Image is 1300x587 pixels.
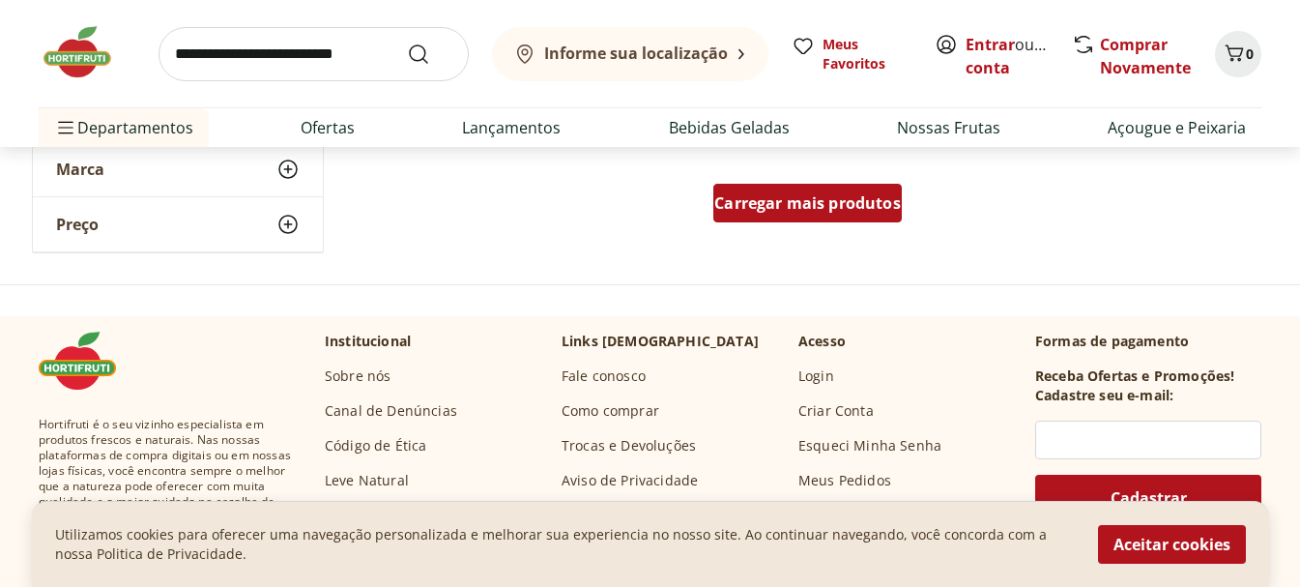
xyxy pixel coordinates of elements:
[714,195,901,211] span: Carregar mais produtos
[544,43,728,64] b: Informe sua localização
[897,116,1000,139] a: Nossas Frutas
[204,112,219,128] img: tab_keywords_by_traffic_grey.svg
[1111,490,1187,506] span: Cadastrar
[562,401,659,421] a: Como comprar
[1098,525,1246,564] button: Aceitar cookies
[798,332,846,351] p: Acesso
[966,34,1072,78] a: Criar conta
[33,197,323,251] button: Preço
[31,50,46,66] img: website_grey.svg
[798,367,834,386] a: Login
[1215,31,1261,77] button: Carrinho
[301,116,355,139] a: Ofertas
[1108,116,1246,139] a: Açougue e Peixaria
[798,401,874,421] a: Criar Conta
[562,367,646,386] a: Fale conosco
[101,114,148,127] div: Domínio
[159,27,469,81] input: search
[325,471,409,490] a: Leve Natural
[462,116,561,139] a: Lançamentos
[562,471,698,490] a: Aviso de Privacidade
[325,401,457,421] a: Canal de Denúncias
[1246,44,1254,63] span: 0
[33,142,323,196] button: Marca
[669,116,790,139] a: Bebidas Geladas
[225,114,310,127] div: Palavras-chave
[792,35,911,73] a: Meus Favoritos
[325,436,426,455] a: Código de Ética
[325,332,411,351] p: Institucional
[562,436,696,455] a: Trocas e Devoluções
[56,160,104,179] span: Marca
[966,34,1015,55] a: Entrar
[798,436,941,455] a: Esqueci Minha Senha
[56,215,99,234] span: Preço
[50,50,276,66] div: [PERSON_NAME]: [DOMAIN_NAME]
[823,35,911,73] span: Meus Favoritos
[1100,34,1191,78] a: Comprar Novamente
[325,367,390,386] a: Sobre nós
[1035,367,1234,386] h3: Receba Ofertas e Promoções!
[1035,475,1261,521] button: Cadastrar
[31,31,46,46] img: logo_orange.svg
[39,417,294,525] span: Hortifruti é o seu vizinho especialista em produtos frescos e naturais. Nas nossas plataformas de...
[55,525,1075,564] p: Utilizamos cookies para oferecer uma navegação personalizada e melhorar sua experiencia no nosso ...
[407,43,453,66] button: Submit Search
[80,112,96,128] img: tab_domain_overview_orange.svg
[1035,332,1261,351] p: Formas de pagamento
[1035,386,1173,405] h3: Cadastre seu e-mail:
[966,33,1052,79] span: ou
[54,104,77,151] button: Menu
[713,184,902,230] a: Carregar mais produtos
[39,23,135,81] img: Hortifruti
[54,104,193,151] span: Departamentos
[54,31,95,46] div: v 4.0.25
[798,471,891,490] a: Meus Pedidos
[562,332,759,351] p: Links [DEMOGRAPHIC_DATA]
[492,27,768,81] button: Informe sua localização
[39,332,135,390] img: Hortifruti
